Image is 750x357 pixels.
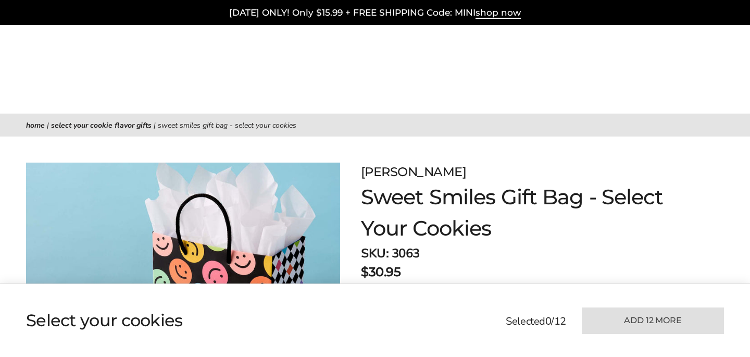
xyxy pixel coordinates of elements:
span: 3063 [392,245,420,262]
p: $30.95 [361,263,401,281]
p: [PERSON_NAME] [361,163,696,181]
a: [DATE] ONLY! Only $15.99 + FREE SHIPPING Code: MINIshop now [229,7,521,19]
span: | [154,120,156,130]
a: Select Your Cookie Flavor Gifts [51,120,152,130]
span: | [47,120,49,130]
p: Selected / [506,314,566,329]
a: Home [26,120,45,130]
h1: Sweet Smiles Gift Bag - Select Your Cookies [361,181,696,244]
span: 0 [545,314,552,328]
span: 12 [554,314,566,328]
span: shop now [476,7,521,19]
nav: breadcrumbs [26,119,724,131]
strong: SKU: [361,245,389,262]
span: Sweet Smiles Gift Bag - Select Your Cookies [158,120,296,130]
button: Add 12 more [582,307,724,334]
